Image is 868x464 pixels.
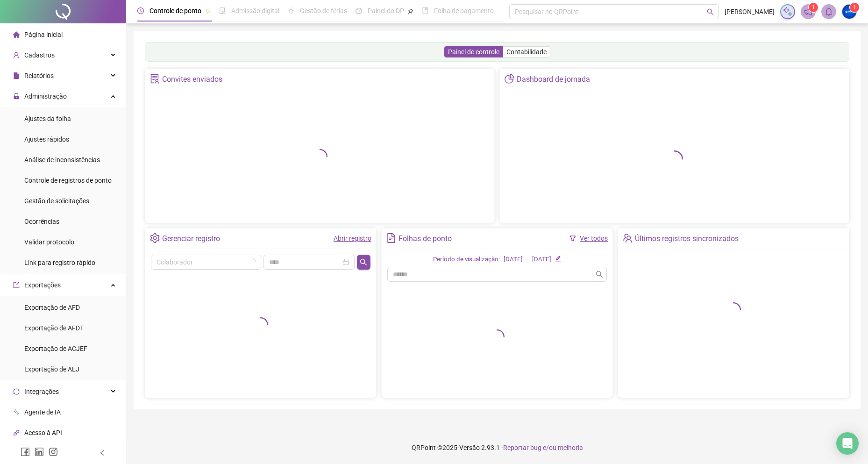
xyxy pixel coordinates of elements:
span: Exportação de AEJ [24,365,79,373]
span: Ajustes da folha [24,115,71,122]
span: Versão [459,444,480,451]
span: left [99,450,106,456]
span: Integrações [24,388,59,395]
span: edit [555,256,561,262]
span: loading [726,302,741,317]
span: Controle de ponto [149,7,201,14]
span: search [360,258,367,266]
span: Painel do DP [368,7,404,14]
span: dashboard [356,7,362,14]
span: Ajustes rápidos [24,136,69,143]
span: loading [490,329,505,344]
span: Relatórios [24,72,54,79]
span: pushpin [408,8,413,14]
span: file-done [219,7,226,14]
span: sun [288,7,294,14]
div: Folhas de ponto [398,231,452,247]
img: sparkle-icon.fc2bf0ac1784a2077858766a79e2daf3.svg [783,7,793,17]
span: sync [13,388,20,395]
footer: QRPoint © 2025 - 2.93.1 - [126,431,868,464]
span: clock-circle [137,7,144,14]
span: book [422,7,428,14]
span: pie-chart [505,74,514,84]
span: Admissão digital [231,7,279,14]
div: Gerenciar registro [162,231,220,247]
span: facebook [21,447,30,457]
span: filter [569,235,576,242]
span: Exportações [24,281,61,289]
div: [DATE] [532,255,551,264]
sup: Atualize o seu contato no menu Meus Dados [850,3,859,12]
span: Análise de inconsistências [24,156,100,164]
span: Controle de registros de ponto [24,177,112,184]
span: linkedin [35,447,44,457]
div: - [526,255,528,264]
span: api [13,429,20,436]
div: Últimos registros sincronizados [635,231,739,247]
span: 1 [853,4,856,11]
span: Reportar bug e/ou melhoria [503,444,583,451]
div: Período de visualização: [433,255,500,264]
span: loading [250,259,256,265]
span: loading [253,317,268,332]
span: home [13,31,20,38]
span: Painel de controle [448,48,499,56]
span: Folha de pagamento [434,7,494,14]
span: instagram [49,447,58,457]
span: Ocorrências [24,218,59,225]
span: bell [825,7,833,16]
div: Open Intercom Messenger [836,432,859,455]
img: 52457 [842,5,856,19]
span: Administração [24,93,67,100]
span: setting [150,233,160,243]
span: lock [13,93,20,100]
span: team [623,233,633,243]
span: loading [666,150,683,167]
span: Cadastros [24,51,55,59]
span: Contabilidade [506,48,547,56]
span: file [13,72,20,79]
span: Agente de IA [24,408,61,416]
span: Exportação de ACJEF [24,345,87,352]
span: 1 [812,4,815,11]
div: Convites enviados [162,71,222,87]
span: search [596,271,603,278]
span: loading [313,149,327,164]
span: pushpin [205,8,211,14]
span: Exportação de AFD [24,304,80,311]
span: Gestão de solicitações [24,197,89,205]
span: file-text [386,233,396,243]
span: Link para registro rápido [24,259,95,266]
span: export [13,282,20,288]
span: Exportação de AFDT [24,324,84,332]
span: Validar protocolo [24,238,74,246]
span: Gestão de férias [300,7,347,14]
span: [PERSON_NAME] [725,7,775,17]
div: [DATE] [504,255,523,264]
span: solution [150,74,160,84]
span: search [707,8,714,15]
a: Abrir registro [334,235,371,242]
span: Acesso à API [24,429,62,436]
span: notification [804,7,812,16]
span: user-add [13,52,20,58]
span: Página inicial [24,31,63,38]
a: Ver todos [580,235,608,242]
div: Dashboard de jornada [517,71,590,87]
sup: 1 [809,3,818,12]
